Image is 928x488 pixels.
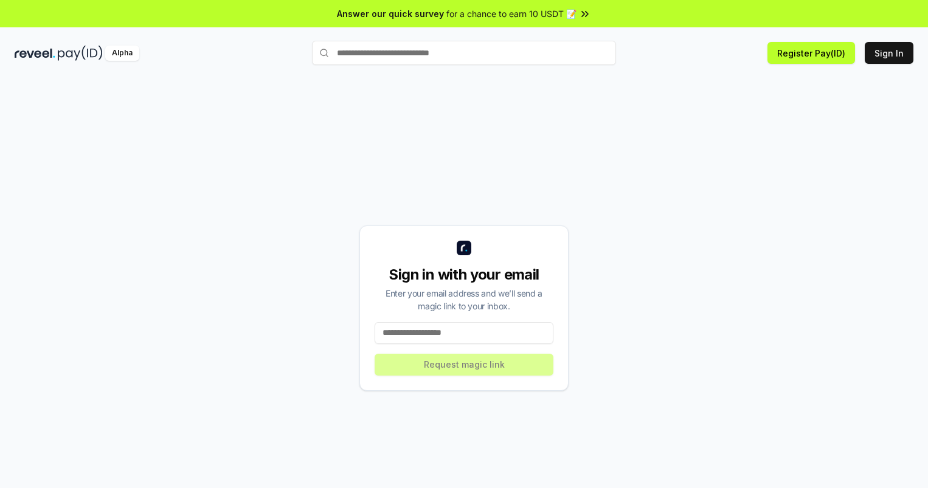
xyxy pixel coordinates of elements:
img: logo_small [457,241,471,255]
span: Answer our quick survey [337,7,444,20]
div: Alpha [105,46,139,61]
img: reveel_dark [15,46,55,61]
div: Enter your email address and we’ll send a magic link to your inbox. [375,287,553,312]
button: Sign In [865,42,913,64]
div: Sign in with your email [375,265,553,284]
img: pay_id [58,46,103,61]
span: for a chance to earn 10 USDT 📝 [446,7,577,20]
button: Register Pay(ID) [767,42,855,64]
